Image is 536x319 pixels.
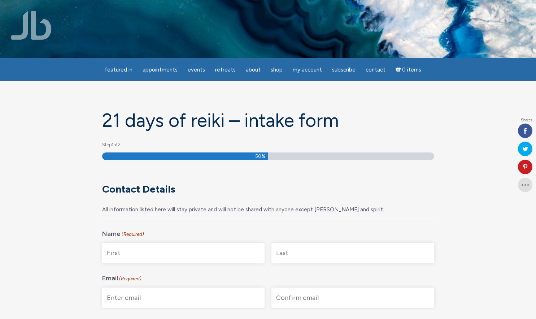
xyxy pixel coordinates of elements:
[396,66,402,73] i: Cart
[102,183,428,195] h3: Contact Details
[100,63,137,77] a: featured in
[366,66,385,73] span: Contact
[521,118,532,122] span: Shares
[102,199,428,215] div: All information listed here will stay private and will not be shared with anyone except [PERSON_N...
[215,66,236,73] span: Retreats
[102,110,434,131] h1: 21 days of Reiki – Intake form
[138,63,182,77] a: Appointments
[188,66,205,73] span: Events
[102,269,434,285] legend: Email
[271,288,434,308] input: Confirm email
[391,62,426,77] a: Cart0 items
[266,63,287,77] a: Shop
[121,229,144,240] span: (Required)
[332,66,356,73] span: Subscribe
[361,63,390,77] a: Contact
[118,273,141,285] span: (Required)
[271,243,434,263] input: Last
[271,66,283,73] span: Shop
[288,63,326,77] a: My Account
[102,225,434,240] legend: Name
[246,66,261,73] span: About
[102,139,434,151] p: Step of
[402,67,421,73] span: 0 items
[112,142,113,147] span: 1
[211,63,240,77] a: Retreats
[255,152,265,160] span: 50%
[143,66,178,73] span: Appointments
[105,66,132,73] span: featured in
[183,63,209,77] a: Events
[328,63,360,77] a: Subscribe
[241,63,265,77] a: About
[102,243,265,263] input: First
[118,142,121,147] span: 2
[293,66,322,73] span: My Account
[102,288,265,308] input: Enter email
[11,11,52,40] img: Jamie Butler. The Everyday Medium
